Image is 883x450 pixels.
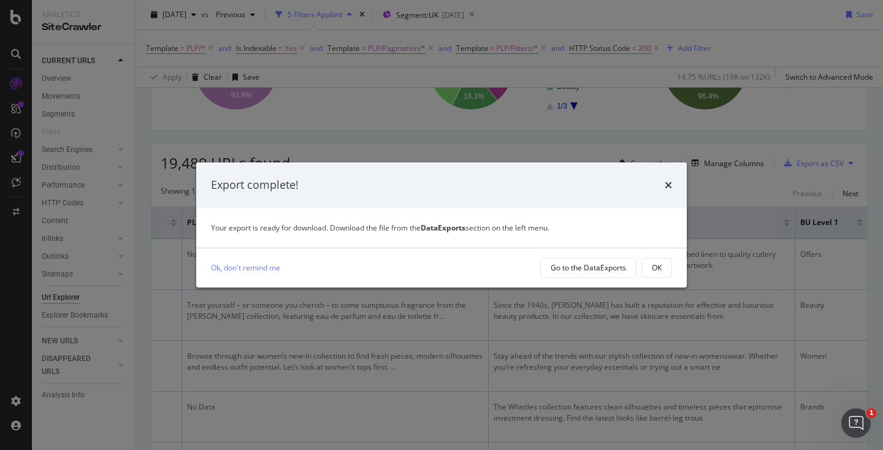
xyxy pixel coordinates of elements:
[540,258,636,278] button: Go to the DataExports
[652,262,662,273] div: OK
[641,258,672,278] button: OK
[841,408,871,438] iframe: Intercom live chat
[551,262,626,273] div: Go to the DataExports
[196,162,687,288] div: modal
[211,261,280,274] a: Ok, don't remind me
[421,223,549,233] span: section on the left menu.
[421,223,465,233] strong: DataExports
[866,408,876,418] span: 1
[211,223,672,233] div: Your export is ready for download. Download the file from the
[665,177,672,193] div: times
[211,177,299,193] div: Export complete!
